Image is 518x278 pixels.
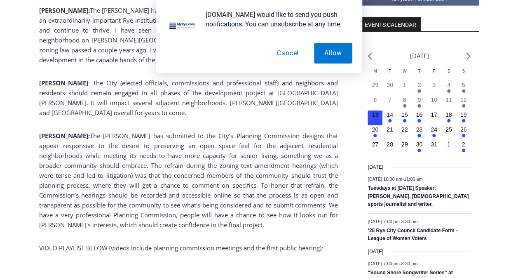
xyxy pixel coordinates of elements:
em: Has events [373,134,377,137]
button: 29 [397,140,412,155]
time: - [368,177,422,182]
div: Thursday [412,68,427,81]
time: 1 [447,141,450,148]
em: Has events [432,134,436,137]
button: 1 [397,81,412,96]
button: 29 [368,81,382,96]
time: 29 [401,141,408,148]
button: 20 Has events [368,125,382,140]
button: 2 Has events [456,140,471,155]
time: 4 [447,82,450,88]
button: 5 Has events [456,81,471,96]
button: 16 Has events [412,111,427,125]
time: 12 [460,97,467,103]
button: 22 [397,125,412,140]
button: 4 Has events [441,81,456,96]
em: Has events [462,90,465,93]
button: 23 Has events [412,125,427,140]
button: 18 Has events [441,111,456,125]
time: 10 [431,97,437,103]
button: 15 Has events [397,111,412,125]
em: Has events [462,119,465,123]
time: 22 [401,126,408,133]
time: 1 [403,82,406,88]
time: 26 [460,126,467,133]
em: Has events [447,90,450,93]
button: 21 [382,125,397,140]
button: 19 Has events [456,111,471,125]
time: 27 [372,141,378,148]
time: 19 [460,111,467,118]
button: 8 Has events [397,96,412,111]
a: Tuesdays at [DATE] Speaker: [PERSON_NAME], [DEMOGRAPHIC_DATA] sports journalist and writer. [368,185,469,208]
span: [DATE] 7:00 pm [368,262,399,266]
time: 15 [401,111,408,118]
em: Has events [447,119,450,123]
button: 17 [427,111,441,125]
button: 27 [368,140,382,155]
time: 29 [372,82,378,88]
span: : The City (elected officials, commissions and professional staff) and neighbors and residents sh... [39,79,338,117]
time: 6 [373,97,377,103]
button: 28 [382,140,397,155]
time: 7 [388,97,391,103]
em: Has events [417,104,421,108]
time: [DATE] [368,248,383,256]
span: 8:30 pm [401,262,417,266]
em: Has events [403,119,406,123]
time: 24 [431,126,437,133]
button: 7 [382,96,397,111]
button: 9 Has events [412,96,427,111]
a: Intern @ [DOMAIN_NAME] [198,80,399,103]
button: 24 Has events [427,125,441,140]
span: 8:30 pm [401,219,417,224]
div: [DOMAIN_NAME] would like to send you push notifications. You can unsubscribe at any time. [199,10,352,29]
time: 2 [462,141,465,148]
div: Tuesday [382,68,397,81]
time: 14 [387,111,393,118]
time: 20 [372,126,378,133]
span: The [PERSON_NAME] has submitted to the City’s Planning Commission designs that appear responsive ... [39,132,338,229]
time: 30 [416,141,423,148]
b: [PERSON_NAME] [39,79,88,87]
button: 2 Has events [412,81,427,96]
p: VIDEO PLAYLIST BELOW (videos include planning commission meetings and the first public hearing): [39,243,338,253]
time: 9 [417,97,421,103]
span: [DATE] 7:00 pm [368,219,399,224]
time: 23 [416,126,423,133]
time: 25 [445,126,452,133]
time: 21 [387,126,393,133]
time: 13 [372,111,378,118]
div: Saturday [441,68,456,81]
button: 1 [441,140,456,155]
button: 12 Has events [456,96,471,111]
button: 30 Has events [412,140,427,155]
span: Intern @ [DOMAIN_NAME] [216,82,382,101]
div: Wednesday [397,68,412,81]
time: 3 [432,82,436,88]
span: 11:00 am [404,177,423,182]
time: [DATE] [368,163,383,171]
img: notification icon [166,10,199,43]
button: 14 Has events [382,111,397,125]
em: Has events [403,104,406,108]
button: 30 [382,81,397,96]
time: 17 [431,111,437,118]
time: 18 [445,111,452,118]
em: Has events [462,134,465,137]
div: Monday [368,68,382,81]
button: 26 Has events [456,125,471,140]
time: 30 [387,82,393,88]
em: Has events [417,134,421,137]
b: [PERSON_NAME]: [39,132,90,140]
button: 31 [427,140,441,155]
em: Has events [417,90,421,93]
em: Has events [462,104,465,108]
em: Has events [417,119,421,123]
button: 3 [427,81,441,96]
time: - [368,262,417,266]
time: 28 [387,141,393,148]
time: 5 [462,82,465,88]
a: ’25 Rye City Council Candidate Form – League of Women Voters [368,228,458,242]
time: 11 [445,97,452,103]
